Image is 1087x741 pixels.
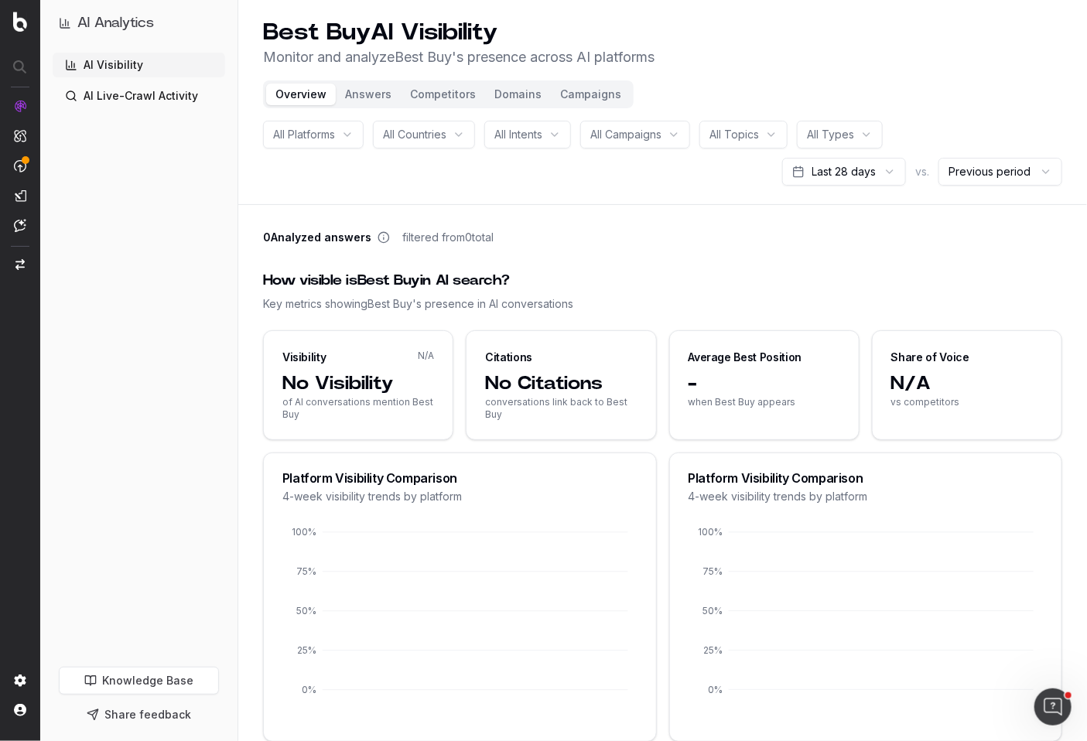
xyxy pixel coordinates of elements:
tspan: 0% [302,684,316,695]
a: AI Live-Crawl Activity [53,84,225,108]
span: filtered from 0 total [402,230,494,245]
span: vs competitors [891,396,1043,408]
span: No Citations [485,371,637,396]
span: All Topics [709,127,759,142]
img: Switch project [15,259,25,270]
button: Answers [336,84,401,105]
tspan: 0% [707,684,722,695]
img: My account [14,704,26,716]
div: Visibility [282,350,326,365]
tspan: 75% [702,565,722,577]
img: Intelligence [14,129,26,142]
button: AI Analytics [59,12,219,34]
tspan: 75% [296,565,316,577]
span: All Countries [383,127,446,142]
img: Setting [14,674,26,687]
span: N/A [891,371,1043,396]
span: No Visibility [282,371,434,396]
div: Citations [485,350,532,365]
tspan: 100% [292,526,316,538]
span: when Best Buy appears [689,396,840,408]
button: Domains [485,84,551,105]
div: Platform Visibility Comparison [282,472,638,484]
tspan: 50% [296,605,316,616]
button: Campaigns [551,84,631,105]
div: Share of Voice [891,350,969,365]
iframe: Intercom live chat [1034,688,1072,726]
div: Platform Visibility Comparison [689,472,1044,484]
div: How visible is Best Buy in AI search? [263,270,1062,292]
h1: AI Analytics [77,12,154,34]
button: Competitors [401,84,485,105]
a: AI Visibility [53,53,225,77]
span: All Campaigns [590,127,661,142]
span: All Platforms [273,127,335,142]
span: of AI conversations mention Best Buy [282,396,434,421]
span: vs. [915,164,929,179]
tspan: 100% [697,526,722,538]
img: Activation [14,159,26,172]
p: Monitor and analyze Best Buy 's presence across AI platforms [263,46,655,68]
div: 4-week visibility trends by platform [282,489,638,504]
img: Assist [14,219,26,232]
span: - [689,371,840,396]
span: All Intents [494,127,542,142]
span: 0 Analyzed answers [263,230,371,245]
div: Key metrics showing Best Buy 's presence in AI conversations [263,296,1062,312]
span: N/A [418,350,434,362]
div: Average Best Position [689,350,802,365]
h1: Best Buy AI Visibility [263,19,655,46]
tspan: 50% [702,605,722,616]
button: Overview [266,84,336,105]
img: Analytics [14,100,26,112]
a: Knowledge Base [59,667,219,695]
img: Studio [14,190,26,202]
img: Botify logo [13,12,27,32]
span: conversations link back to Best Buy [485,396,637,421]
div: 4-week visibility trends by platform [689,489,1044,504]
tspan: 25% [702,644,722,656]
button: Share feedback [59,701,219,729]
tspan: 25% [297,644,316,656]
